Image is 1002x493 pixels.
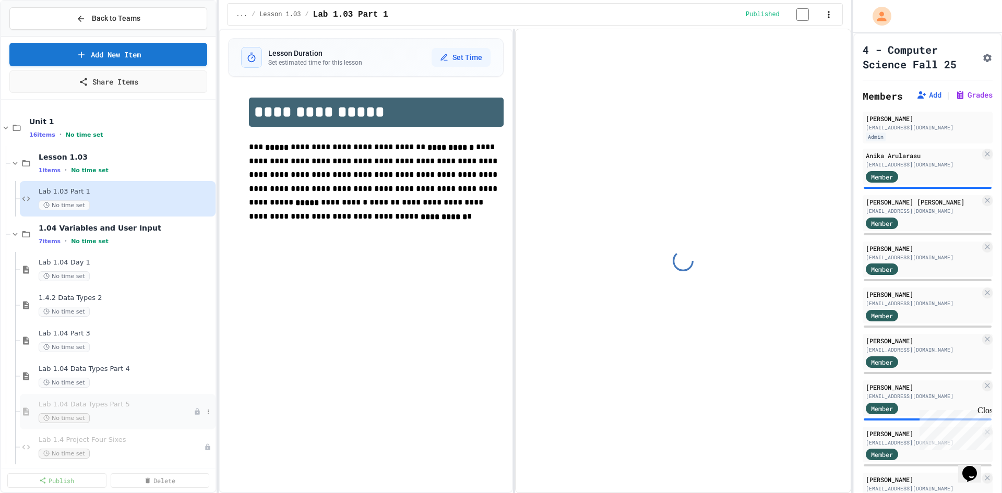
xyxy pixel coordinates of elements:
span: 1.4.2 Data Types 2 [39,294,213,303]
span: Unit 1 [29,117,213,126]
span: Lab 1.4 Project Four Sixes [39,436,204,444]
span: Member [871,172,893,182]
div: [EMAIL_ADDRESS][DOMAIN_NAME] [866,254,980,261]
div: [PERSON_NAME] [866,244,980,253]
span: Member [871,311,893,320]
h3: Lesson Duration [268,48,362,58]
div: [PERSON_NAME] [866,475,980,484]
div: [EMAIL_ADDRESS][DOMAIN_NAME] [866,207,980,215]
h1: 4 - Computer Science Fall 25 [863,42,978,71]
a: Delete [111,473,210,488]
input: publish toggle [784,8,821,21]
div: [PERSON_NAME] [866,290,980,299]
span: Member [871,404,893,413]
div: Content is published and visible to students [746,8,821,21]
span: | [946,89,951,101]
span: No time set [71,238,109,245]
div: [EMAIL_ADDRESS][DOMAIN_NAME] [866,439,980,447]
iframe: chat widget [958,451,992,483]
span: No time set [39,413,90,423]
span: ... [236,10,247,19]
button: Grades [955,90,993,100]
a: Add New Item [9,43,207,66]
div: [EMAIL_ADDRESS][DOMAIN_NAME] [866,161,980,169]
span: No time set [39,449,90,459]
span: Published [746,10,780,19]
div: Admin [866,133,886,141]
span: • [59,130,62,139]
div: [EMAIL_ADDRESS][DOMAIN_NAME] [866,299,980,307]
span: • [65,166,67,174]
div: [PERSON_NAME] [866,336,980,345]
span: Member [871,357,893,367]
div: Unpublished [194,408,201,415]
div: [PERSON_NAME] [866,429,980,438]
button: Set Time [432,48,491,67]
div: [PERSON_NAME] [866,114,989,123]
p: Set estimated time for this lesson [268,58,362,67]
span: Lesson 1.03 [259,10,301,19]
a: Publish [7,473,106,488]
span: No time set [66,131,103,138]
span: Lab 1.04 Day 1 [39,258,213,267]
span: Lesson 1.03 [39,152,213,162]
span: No time set [39,342,90,352]
div: [EMAIL_ADDRESS][DOMAIN_NAME] [866,485,980,492]
iframe: chat widget [915,406,992,450]
div: Chat with us now!Close [4,4,72,66]
div: Unpublished [204,443,211,451]
div: [PERSON_NAME] [PERSON_NAME] [866,197,980,207]
div: [PERSON_NAME] [866,382,980,392]
span: / [252,10,255,19]
span: 1 items [39,167,61,174]
span: 7 items [39,238,61,245]
span: 16 items [29,131,55,138]
button: Back to Teams [9,7,207,30]
span: No time set [39,271,90,281]
span: No time set [39,378,90,388]
span: Member [871,264,893,274]
div: [EMAIL_ADDRESS][DOMAIN_NAME] [866,346,980,354]
div: Anika Arularasu [866,151,980,160]
div: [EMAIL_ADDRESS][DOMAIN_NAME] [866,124,989,131]
div: [EMAIL_ADDRESS][DOMAIN_NAME] [866,392,980,400]
span: • [65,237,67,245]
span: Member [871,450,893,459]
div: My Account [862,4,894,28]
span: Lab 1.04 Data Types Part 4 [39,365,213,374]
span: Lab 1.03 Part 1 [39,187,213,196]
button: More options [203,406,213,417]
span: 1.04 Variables and User Input [39,223,213,233]
span: No time set [71,167,109,174]
button: Assignment Settings [982,51,993,63]
span: Back to Teams [92,13,140,24]
h2: Members [863,89,903,103]
span: Member [871,219,893,228]
a: Share Items [9,70,207,93]
span: No time set [39,307,90,317]
span: Lab 1.04 Data Types Part 5 [39,400,194,409]
span: No time set [39,200,90,210]
button: Add [916,90,941,100]
span: Lab 1.04 Part 3 [39,329,213,338]
span: / [305,10,308,19]
span: Lab 1.03 Part 1 [313,8,388,21]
